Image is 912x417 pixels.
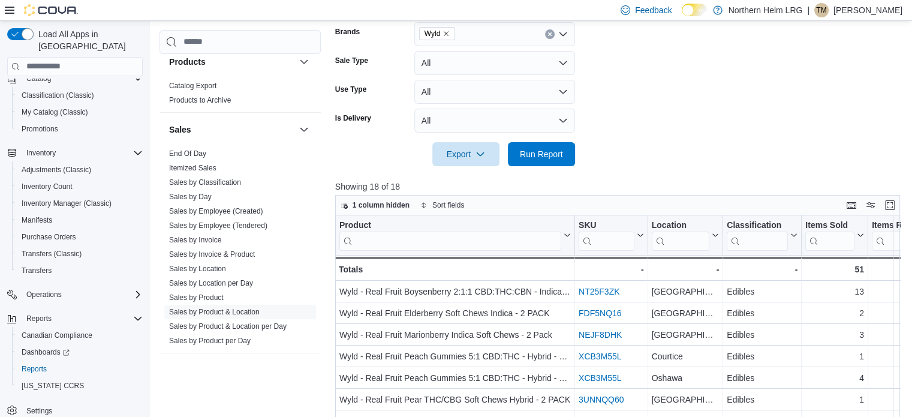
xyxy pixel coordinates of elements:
[169,264,226,274] span: Sales by Location
[651,220,719,250] button: Location
[335,85,366,94] label: Use Type
[17,105,143,119] span: My Catalog (Classic)
[297,122,311,137] button: Sales
[805,349,864,364] div: 1
[26,290,62,299] span: Operations
[12,262,148,279] button: Transfers
[12,161,148,178] button: Adjustments (Classic)
[169,192,212,202] span: Sales by Day
[579,373,622,383] a: XCB3M55L
[169,124,191,136] h3: Sales
[651,306,719,320] div: [GEOGRAPHIC_DATA]
[17,362,52,376] a: Reports
[844,198,859,212] button: Keyboard shortcuts
[2,70,148,87] button: Catalog
[169,221,267,230] a: Sales by Employee (Tendered)
[22,232,76,242] span: Purchase Orders
[169,336,251,346] span: Sales by Product per Day
[440,142,492,166] span: Export
[833,3,902,17] p: [PERSON_NAME]
[336,198,414,212] button: 1 column hidden
[17,263,143,278] span: Transfers
[17,345,143,359] span: Dashboards
[12,245,148,262] button: Transfers (Classic)
[169,235,221,245] span: Sales by Invoice
[169,278,253,288] span: Sales by Location per Day
[805,392,864,407] div: 1
[17,179,143,194] span: Inventory Count
[169,193,212,201] a: Sales by Day
[169,163,216,173] span: Itemized Sales
[545,29,555,39] button: Clear input
[651,262,719,277] div: -
[17,213,143,227] span: Manifests
[22,199,112,208] span: Inventory Manager (Classic)
[805,328,864,342] div: 3
[682,4,707,16] input: Dark Mode
[651,220,709,231] div: Location
[443,30,450,37] button: Remove Wyld from selection in this group
[22,91,94,100] span: Classification (Classic)
[727,328,797,342] div: Edibles
[17,213,57,227] a: Manifests
[22,381,84,391] span: [US_STATE] CCRS
[169,364,192,376] h3: Taxes
[339,220,571,250] button: Product
[17,105,93,119] a: My Catalog (Classic)
[508,142,575,166] button: Run Report
[727,392,797,407] div: Edibles
[727,220,788,231] div: Classification
[17,247,143,261] span: Transfers (Classic)
[22,287,67,302] button: Operations
[651,220,709,250] div: Location
[805,306,864,320] div: 2
[339,306,571,320] div: Wyld - Real Fruit Elderberry Soft Chews Indica - 2 PACK
[17,122,143,136] span: Promotions
[12,195,148,212] button: Inventory Manager (Classic)
[22,331,92,340] span: Canadian Compliance
[17,328,97,343] a: Canadian Compliance
[169,164,216,172] a: Itemized Sales
[17,230,81,244] a: Purchase Orders
[169,322,287,331] a: Sales by Product & Location per Day
[651,349,719,364] div: Courtice
[22,287,143,302] span: Operations
[579,220,634,231] div: SKU
[432,200,464,210] span: Sort fields
[22,182,73,191] span: Inventory Count
[12,361,148,377] button: Reports
[169,149,206,158] a: End Of Day
[17,230,143,244] span: Purchase Orders
[335,181,906,193] p: Showing 18 of 18
[727,349,797,364] div: Edibles
[22,124,58,134] span: Promotions
[339,220,561,231] div: Product
[2,286,148,303] button: Operations
[651,284,719,299] div: [GEOGRAPHIC_DATA]
[169,178,241,187] a: Sales by Classification
[17,345,74,359] a: Dashboards
[682,16,682,17] span: Dark Mode
[805,220,854,250] div: Items Sold
[26,74,51,83] span: Catalog
[816,3,826,17] span: TM
[169,96,231,104] a: Products to Archive
[22,215,52,225] span: Manifests
[22,249,82,259] span: Transfers (Classic)
[419,27,456,40] span: Wyld
[651,392,719,407] div: [GEOGRAPHIC_DATA]
[520,148,563,160] span: Run Report
[22,347,70,357] span: Dashboards
[297,363,311,377] button: Taxes
[12,178,148,195] button: Inventory Count
[169,207,263,215] a: Sales by Employee (Created)
[335,56,368,65] label: Sale Type
[807,3,809,17] p: |
[727,306,797,320] div: Edibles
[169,124,294,136] button: Sales
[26,406,52,416] span: Settings
[22,71,56,86] button: Catalog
